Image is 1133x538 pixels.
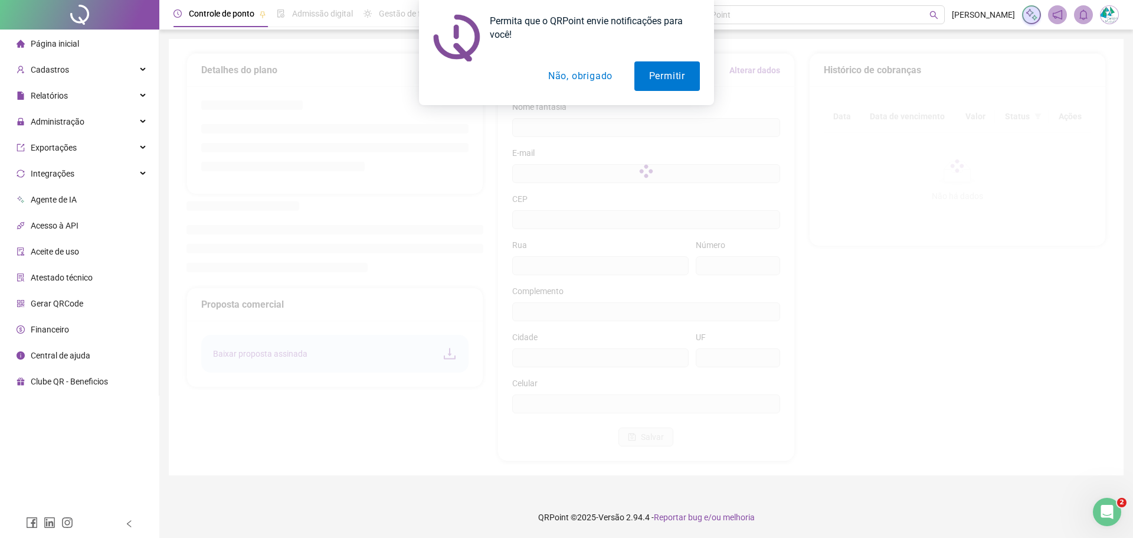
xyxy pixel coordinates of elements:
[634,61,700,91] button: Permitir
[31,325,69,334] span: Financeiro
[17,144,25,152] span: export
[17,351,25,360] span: info-circle
[44,517,55,529] span: linkedin
[31,143,77,152] span: Exportações
[31,377,108,386] span: Clube QR - Beneficios
[1093,498,1121,526] iframe: Intercom live chat
[31,221,78,230] span: Acesso à API
[31,273,93,282] span: Atestado técnico
[31,247,79,256] span: Aceite de uso
[433,14,480,61] img: notification icon
[17,299,25,308] span: qrcode
[17,221,25,230] span: api
[17,325,25,334] span: dollar
[1117,498,1127,507] span: 2
[159,497,1133,538] footer: QRPoint © 2025 - 2.94.4 -
[125,520,133,528] span: left
[17,377,25,386] span: gift
[31,351,90,360] span: Central de ajuda
[17,247,25,256] span: audit
[480,14,700,41] div: Permita que o QRPoint envie notificações para você!
[31,299,83,308] span: Gerar QRCode
[17,169,25,178] span: sync
[61,517,73,529] span: instagram
[31,169,74,178] span: Integrações
[31,117,84,126] span: Administração
[17,273,25,282] span: solution
[654,513,755,522] span: Reportar bug e/ou melhoria
[17,118,25,126] span: lock
[533,61,627,91] button: Não, obrigado
[598,513,624,522] span: Versão
[31,195,77,204] span: Agente de IA
[26,517,38,529] span: facebook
